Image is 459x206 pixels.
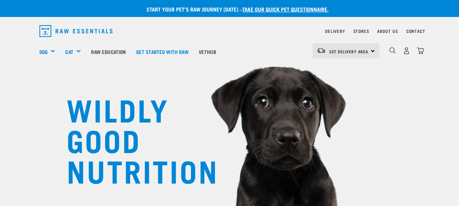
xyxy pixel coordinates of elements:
img: home-icon@2x.png [417,47,424,54]
a: Vethub [194,38,221,65]
a: Stores [353,30,369,32]
nav: dropdown navigation [34,22,425,40]
a: take our quick pet questionnaire. [242,7,329,11]
a: Raw Education [86,38,131,65]
a: Contact [406,30,425,32]
img: van-moving.png [317,48,326,54]
a: Dog [39,48,48,56]
img: home-icon-1@2x.png [389,47,396,54]
a: Get started with Raw [131,38,194,65]
span: Set Delivery Area [329,50,369,53]
img: Raw Essentials Logo [39,25,113,37]
a: About Us [377,30,398,32]
img: user.png [403,47,410,54]
h1: WILDLY GOOD NUTRITION [67,93,202,185]
a: Cat [65,48,73,56]
a: Delivery [325,30,345,32]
